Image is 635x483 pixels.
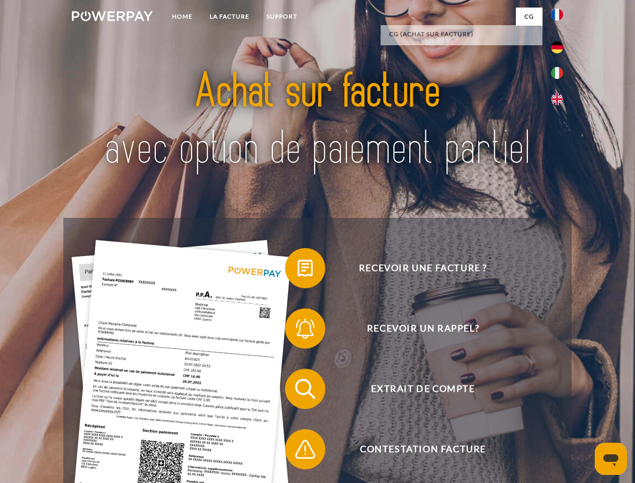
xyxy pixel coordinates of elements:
[293,376,318,401] img: qb_search.svg
[201,8,258,26] a: LA FACTURE
[293,256,318,281] img: qb_bill.svg
[163,8,201,26] a: Home
[381,43,542,61] a: CG (Compte de crédit/paiement partiel)
[293,437,318,462] img: qb_warning.svg
[285,429,547,469] button: Contestation Facture
[381,25,542,43] a: CG (achat sur facture)
[300,429,546,469] span: Contestation Facture
[551,9,563,21] img: fr
[285,308,547,349] button: Recevoir un rappel?
[516,8,542,26] a: CG
[551,41,563,53] img: de
[293,316,318,341] img: qb_bell.svg
[285,248,547,288] button: Recevoir une facture ?
[300,369,546,409] span: Extrait de compte
[551,67,563,79] img: it
[96,48,539,193] img: title-powerpay_fr.svg
[551,93,563,105] img: en
[300,308,546,349] span: Recevoir un rappel?
[595,443,627,475] iframe: Bouton de lancement de la fenêtre de messagerie
[258,8,306,26] a: Support
[300,248,546,288] span: Recevoir une facture ?
[72,11,153,21] img: logo-powerpay-white.svg
[285,369,547,409] button: Extrait de compte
